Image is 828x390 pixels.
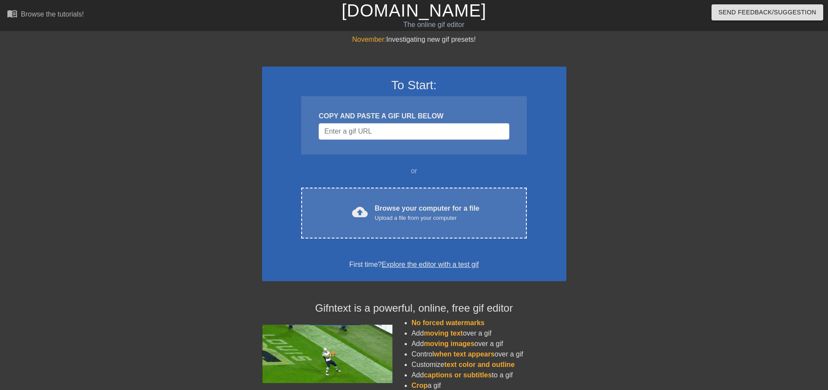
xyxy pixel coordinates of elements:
span: text color and outline [444,361,515,368]
li: Control over a gif [412,349,566,360]
div: COPY AND PASTE A GIF URL BELOW [319,111,509,121]
a: [DOMAIN_NAME] [342,1,486,20]
span: moving text [424,329,463,337]
span: Send Feedback/Suggestion [718,7,816,18]
h4: Gifntext is a powerful, online, free gif editor [262,302,566,315]
a: Browse the tutorials! [7,8,84,22]
span: cloud_upload [352,204,368,220]
span: menu_book [7,8,17,19]
img: football_small.gif [262,325,392,383]
div: or [285,166,544,176]
button: Send Feedback/Suggestion [712,4,823,20]
div: Browse your computer for a file [375,203,479,222]
h3: To Start: [273,78,555,93]
span: moving images [424,340,474,347]
li: Customize [412,360,566,370]
div: The online gif editor [280,20,587,30]
div: First time? [273,259,555,270]
span: Crop [412,382,428,389]
div: Upload a file from your computer [375,214,479,222]
li: Add over a gif [412,328,566,339]
span: when text appears [434,350,495,358]
div: Browse the tutorials! [21,10,84,18]
span: November: [352,36,386,43]
a: Explore the editor with a test gif [382,261,479,268]
li: Add to a gif [412,370,566,380]
span: captions or subtitles [424,371,492,379]
input: Username [319,123,509,140]
li: Add over a gif [412,339,566,349]
span: No forced watermarks [412,319,485,326]
div: Investigating new gif presets! [262,34,566,45]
